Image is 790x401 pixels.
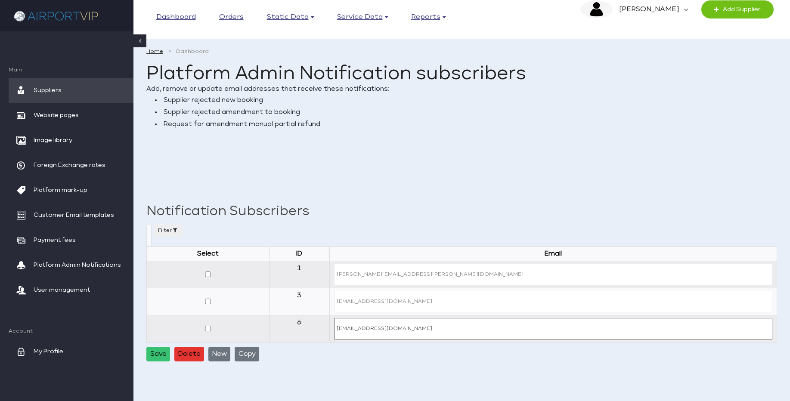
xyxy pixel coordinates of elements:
a: My Profile [9,339,133,364]
h1: Platform Admin Notification subscribers [146,65,777,84]
a: Suppliers [9,78,133,103]
span: 3 [297,292,301,299]
span: My Profile [34,339,63,364]
a: Orders [219,11,244,24]
a: Payment fees [9,228,133,253]
li: Dashboard [170,47,209,56]
span: Website pages [34,103,79,128]
span: 6 [297,319,301,326]
span: User management [34,278,90,302]
a: Image library [9,128,133,153]
span: Platform Admin Notifications [34,253,121,278]
th: ID [269,247,329,261]
span: Platform mark-up [34,178,87,203]
a: Home [146,47,163,56]
span: Foreign Exchange rates [34,153,105,178]
li: Request for amendment manual partial refund [155,118,777,130]
h2: Notification Subscribers [146,202,777,221]
img: image description [580,0,613,18]
em: [PERSON_NAME] [613,0,684,19]
a: Static data [267,11,314,24]
a: Service data [337,11,388,24]
a: User management [9,278,133,302]
span: Payment fees [34,228,76,253]
th: Select [147,247,270,261]
li: Supplier rejected new booking [155,94,777,106]
a: Customer Email templates [9,203,133,228]
span: 1 [297,265,301,271]
a: Platform Admin Notifications [9,253,133,278]
button: Filter [154,225,183,237]
p: Add, remove or update email addresses that receive these notifications: [146,84,777,94]
a: image description [PERSON_NAME] [580,0,688,19]
span: Customer Email templates [34,203,114,228]
a: Foreign Exchange rates [9,153,133,178]
button: Save [146,347,170,361]
span: Add Supplier [719,0,761,19]
button: New [208,347,230,361]
span: Account [9,328,133,335]
li: Supplier rejected amendment to booking [155,106,777,118]
a: Dashboard [156,11,196,24]
img: company logo here [13,6,99,25]
span: Main [9,67,133,74]
th: Email [330,247,777,261]
a: Platform mark-up [9,178,133,203]
button: Delete [174,347,204,361]
a: Reports [411,11,446,24]
a: Website pages [9,103,133,128]
span: Suppliers [34,78,62,103]
span: Image library [34,128,72,153]
button: Copy [235,347,259,361]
